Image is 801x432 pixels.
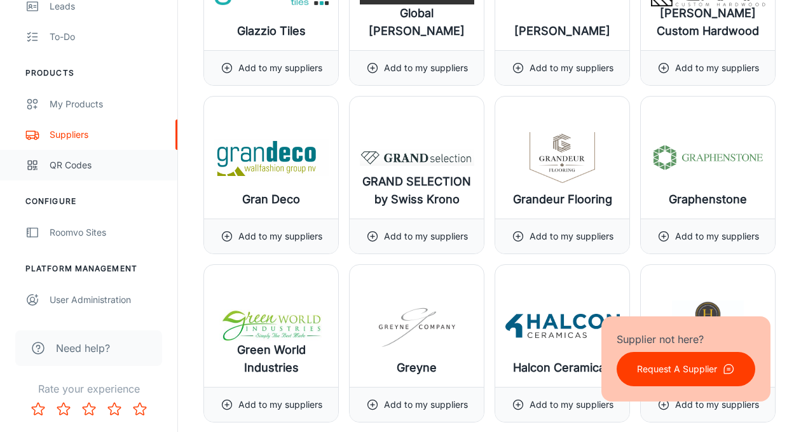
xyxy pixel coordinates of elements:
[384,229,468,243] p: Add to my suppliers
[360,4,474,40] h6: Global [PERSON_NAME]
[102,396,127,422] button: Rate 4 star
[617,332,755,347] p: Supplier not here?
[50,158,165,172] div: QR Codes
[50,293,165,307] div: User Administration
[675,398,759,412] p: Add to my suppliers
[530,398,613,412] p: Add to my suppliers
[384,398,468,412] p: Add to my suppliers
[25,396,51,422] button: Rate 1 star
[360,132,474,183] img: GRAND SELECTION by Swiss Krono
[56,341,110,356] span: Need help?
[127,396,153,422] button: Rate 5 star
[513,359,612,377] h6: Halcon Ceramicas
[384,61,468,75] p: Add to my suppliers
[675,61,759,75] p: Add to my suppliers
[50,128,165,142] div: Suppliers
[651,4,765,40] h6: [PERSON_NAME] Custom Hardwood
[242,191,300,208] h6: Gran Deco
[675,229,759,243] p: Add to my suppliers
[360,300,474,351] img: Greyne
[50,97,165,111] div: My Products
[530,61,613,75] p: Add to my suppliers
[514,22,610,40] h6: [PERSON_NAME]
[10,381,167,396] p: Rate your experience
[669,191,747,208] h6: Graphenstone
[505,132,620,183] img: Grandeur Flooring
[651,300,765,351] img: Hallmark Floors
[214,300,329,351] img: Green World Industries
[397,359,437,377] h6: Greyne
[237,22,306,40] h6: Glazzio Tiles
[637,362,717,376] p: Request A Supplier
[76,396,102,422] button: Rate 3 star
[50,226,165,240] div: Roomvo Sites
[360,173,474,208] h6: GRAND SELECTION by Swiss Krono
[530,229,613,243] p: Add to my suppliers
[238,229,322,243] p: Add to my suppliers
[238,398,322,412] p: Add to my suppliers
[651,132,765,183] img: Graphenstone
[505,300,620,351] img: Halcon Ceramicas
[617,352,755,386] button: Request A Supplier
[50,30,165,44] div: To-do
[51,396,76,422] button: Rate 2 star
[513,191,612,208] h6: Grandeur Flooring
[238,61,322,75] p: Add to my suppliers
[214,132,329,183] img: Gran Deco
[214,341,328,377] h6: Green World Industries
